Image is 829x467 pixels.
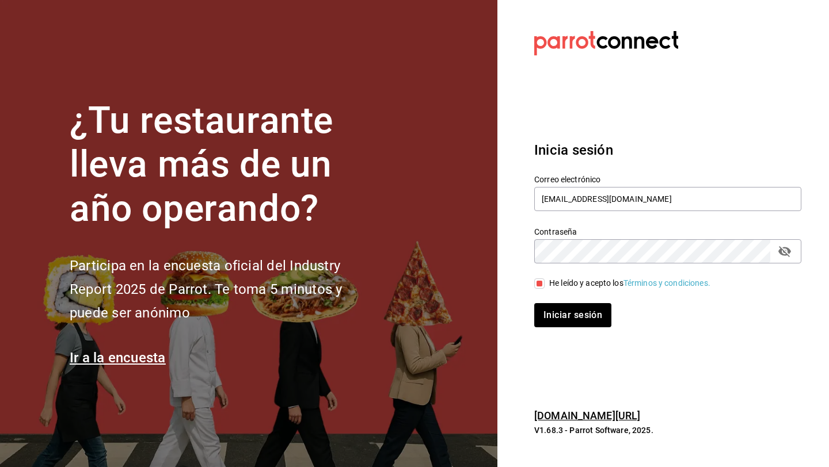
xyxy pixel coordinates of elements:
[534,227,801,235] label: Contraseña
[549,277,710,289] div: He leído y acepto los
[70,254,381,324] h2: Participa en la encuesta oficial del Industry Report 2025 de Parrot. Te toma 5 minutos y puede se...
[775,242,794,261] button: passwordField
[534,140,801,160] h3: Inicia sesión
[70,350,166,366] a: Ir a la encuesta
[534,424,801,436] p: V1.68.3 - Parrot Software, 2025.
[534,409,640,422] a: [DOMAIN_NAME][URL]
[534,187,801,211] input: Ingresa tu correo electrónico
[534,175,801,183] label: Correo electrónico
[70,99,381,231] h1: ¿Tu restaurante lleva más de un año operando?
[623,278,710,288] a: Términos y condiciones.
[534,303,611,327] button: Iniciar sesión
